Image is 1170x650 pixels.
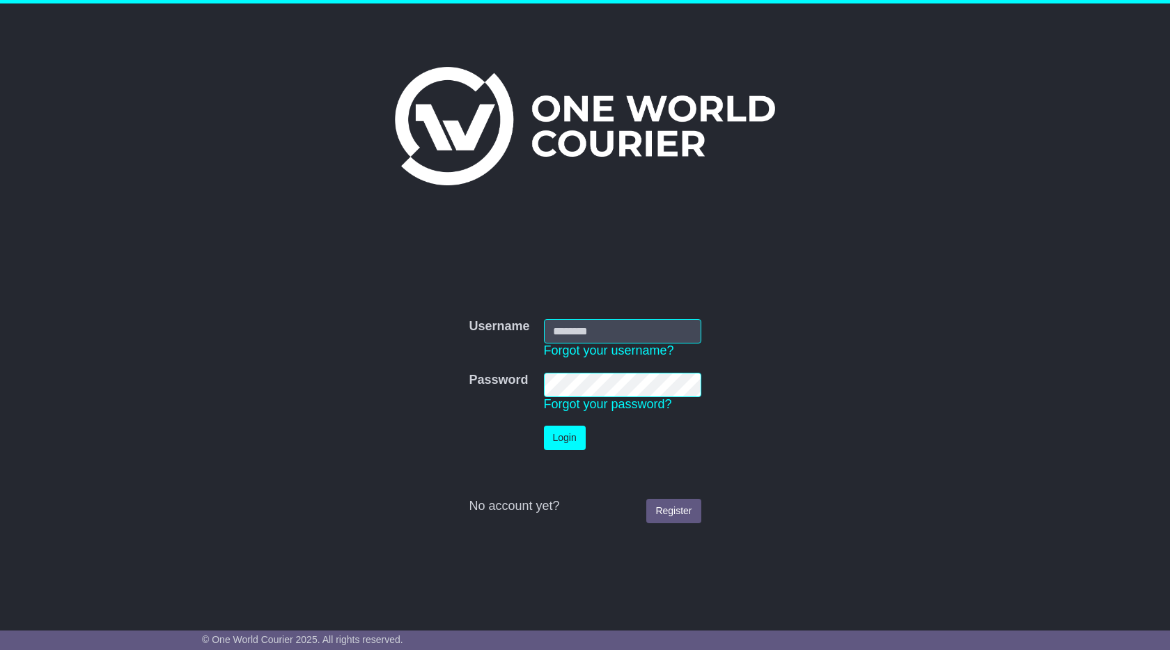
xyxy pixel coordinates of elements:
label: Password [469,373,528,388]
a: Forgot your password? [544,397,672,411]
div: No account yet? [469,499,701,514]
img: One World [395,67,775,185]
label: Username [469,319,529,334]
span: © One World Courier 2025. All rights reserved. [202,634,403,645]
a: Register [646,499,701,523]
a: Forgot your username? [544,343,674,357]
button: Login [544,426,586,450]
